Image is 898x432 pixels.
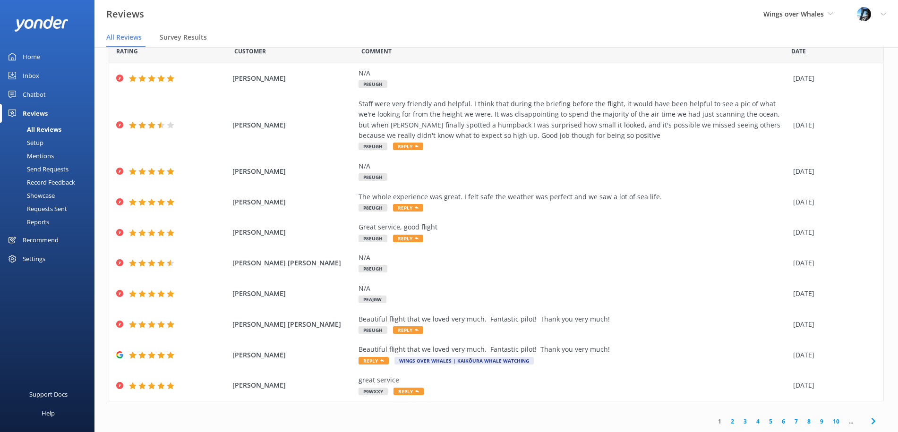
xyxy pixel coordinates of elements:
a: Setup [6,136,94,149]
div: Reports [6,215,49,229]
div: [DATE] [793,120,872,130]
h3: Reviews [106,7,144,22]
a: 4 [752,417,764,426]
span: P8EUGH [359,235,387,242]
span: [PERSON_NAME] [232,197,353,207]
span: Question [361,47,392,56]
span: ... [844,417,858,426]
div: Reviews [23,104,48,123]
div: [DATE] [793,73,872,84]
div: Staff were very friendly and helpful. I think that during the briefing before the flight, it woul... [359,99,788,141]
div: Recommend [23,230,59,249]
img: yonder-white-logo.png [14,16,68,32]
span: P8EUGH [359,204,387,212]
span: Date [791,47,806,56]
span: Reply [393,388,424,395]
div: Inbox [23,66,39,85]
span: P8EUGH [359,143,387,150]
a: Showcase [6,189,94,202]
span: [PERSON_NAME] [232,350,353,360]
div: All Reviews [6,123,61,136]
div: Showcase [6,189,55,202]
a: All Reviews [6,123,94,136]
span: [PERSON_NAME] [232,73,353,84]
div: [DATE] [793,258,872,268]
a: 10 [828,417,844,426]
div: [DATE] [793,350,872,360]
div: [DATE] [793,319,872,330]
span: All Reviews [106,33,142,42]
span: [PERSON_NAME] [PERSON_NAME] [232,319,353,330]
div: Mentions [6,149,54,162]
span: Date [116,47,138,56]
div: N/A [359,253,788,263]
div: Send Requests [6,162,68,176]
img: 145-1635463833.jpg [857,7,871,21]
span: Reply [393,326,423,334]
span: Wings Over Whales | Kaikōura Whale Watching [394,357,534,364]
span: [PERSON_NAME] [232,288,353,299]
div: great service [359,375,788,385]
div: N/A [359,161,788,171]
a: Send Requests [6,162,94,176]
div: [DATE] [793,166,872,177]
a: 8 [803,417,815,426]
div: Record Feedback [6,176,75,189]
div: Great service, good flight [359,222,788,232]
span: P8EUGH [359,80,387,88]
div: Home [23,47,40,66]
div: The whole experience was great. I felt safe the weather was perfect and we saw a lot of sea life. [359,192,788,202]
span: Reply [393,143,423,150]
a: 1 [713,417,726,426]
div: Support Docs [29,385,68,404]
span: [PERSON_NAME] [PERSON_NAME] [232,258,353,268]
span: Reply [393,235,423,242]
a: 2 [726,417,739,426]
a: 7 [790,417,803,426]
span: Survey Results [160,33,207,42]
div: Help [42,404,55,423]
span: Reply [393,204,423,212]
a: Record Feedback [6,176,94,189]
span: [PERSON_NAME] [232,380,353,390]
div: Requests Sent [6,202,67,215]
span: [PERSON_NAME] [232,166,353,177]
span: Wings over Whales [763,9,824,18]
div: N/A [359,283,788,294]
a: 3 [739,417,752,426]
a: 9 [815,417,828,426]
a: 5 [764,417,777,426]
a: 6 [777,417,790,426]
span: P8EUGH [359,326,387,334]
div: [DATE] [793,288,872,299]
div: Chatbot [23,85,46,104]
span: PEAJGW [359,296,386,303]
span: Reply [359,357,389,364]
div: [DATE] [793,380,872,390]
a: Mentions [6,149,94,162]
div: Beautiful flight that we loved very much. Fantastic pilot! Thank you very much! [359,344,788,355]
span: Date [234,47,266,56]
div: Setup [6,136,43,149]
div: Settings [23,249,45,268]
div: Beautiful flight that we loved very much. Fantastic pilot! Thank you very much! [359,314,788,324]
span: [PERSON_NAME] [232,120,353,130]
div: [DATE] [793,197,872,207]
div: N/A [359,68,788,78]
div: [DATE] [793,227,872,237]
span: [PERSON_NAME] [232,227,353,237]
a: Reports [6,215,94,229]
span: P8EUGH [359,173,387,181]
span: P9WXXY [359,388,388,395]
a: Requests Sent [6,202,94,215]
span: P8EUGH [359,265,387,272]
